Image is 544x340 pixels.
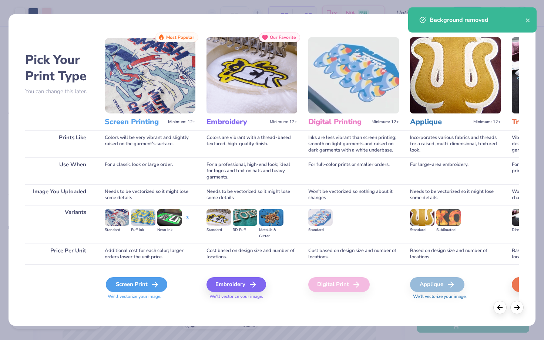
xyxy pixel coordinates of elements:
[105,227,129,233] div: Standard
[105,184,195,205] div: Needs to be vectorized so it might lose some details
[166,35,194,40] span: Most Popular
[105,37,195,113] img: Screen Printing
[131,209,155,225] img: Puff Ink
[410,293,501,300] span: We'll vectorize your image.
[512,227,536,233] div: Direct-to-film
[25,244,94,264] div: Price Per Unit
[410,244,501,264] div: Based on design size and number of locations.
[410,117,470,127] h3: Applique
[410,209,434,225] img: Standard
[25,205,94,243] div: Variants
[308,184,399,205] div: Won't be vectorized so nothing about it changes
[512,209,536,225] img: Direct-to-film
[436,227,461,233] div: Sublimated
[105,130,195,157] div: Colors will be very vibrant and slightly raised on the garment's surface.
[410,157,501,184] div: For large-area embroidery.
[473,119,501,125] span: Minimum: 12+
[308,277,370,292] div: Digital Print
[25,184,94,205] div: Image You Uploaded
[430,16,525,24] div: Background removed
[259,209,283,225] img: Metallic & Glitter
[25,88,94,95] p: You can change this later.
[410,130,501,157] div: Incorporates various fabrics and threads for a raised, multi-dimensional, textured look.
[372,119,399,125] span: Minimum: 12+
[206,157,297,184] div: For a professional, high-end look; ideal for logos and text on hats and heavy garments.
[308,130,399,157] div: Inks are less vibrant than screen printing; smooth on light garments and raised on dark garments ...
[308,227,333,233] div: Standard
[206,184,297,205] div: Needs to be vectorized so it might lose some details
[233,209,257,225] img: 3D Puff
[206,117,267,127] h3: Embroidery
[525,16,531,24] button: close
[436,209,461,225] img: Sublimated
[206,244,297,264] div: Cost based on design size and number of locations.
[206,277,266,292] div: Embroidery
[168,119,195,125] span: Minimum: 12+
[410,277,464,292] div: Applique
[206,227,231,233] div: Standard
[131,227,155,233] div: Puff Ink
[25,52,94,84] h2: Pick Your Print Type
[259,227,283,239] div: Metallic & Glitter
[308,209,333,225] img: Standard
[157,227,182,233] div: Neon Ink
[308,37,399,113] img: Digital Printing
[270,35,296,40] span: Our Favorite
[157,209,182,225] img: Neon Ink
[105,293,195,300] span: We'll vectorize your image.
[25,130,94,157] div: Prints Like
[105,244,195,264] div: Additional cost for each color; larger orders lower the unit price.
[308,157,399,184] div: For full-color prints or smaller orders.
[308,117,369,127] h3: Digital Printing
[233,227,257,233] div: 3D Puff
[410,37,501,113] img: Applique
[206,209,231,225] img: Standard
[184,215,189,227] div: + 3
[25,157,94,184] div: Use When
[270,119,297,125] span: Minimum: 12+
[105,209,129,225] img: Standard
[106,277,167,292] div: Screen Print
[410,227,434,233] div: Standard
[206,293,297,300] span: We'll vectorize your image.
[308,244,399,264] div: Cost based on design size and number of locations.
[105,157,195,184] div: For a classic look or large order.
[410,184,501,205] div: Needs to be vectorized so it might lose some details
[206,130,297,157] div: Colors are vibrant with a thread-based textured, high-quality finish.
[206,37,297,113] img: Embroidery
[105,117,165,127] h3: Screen Printing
